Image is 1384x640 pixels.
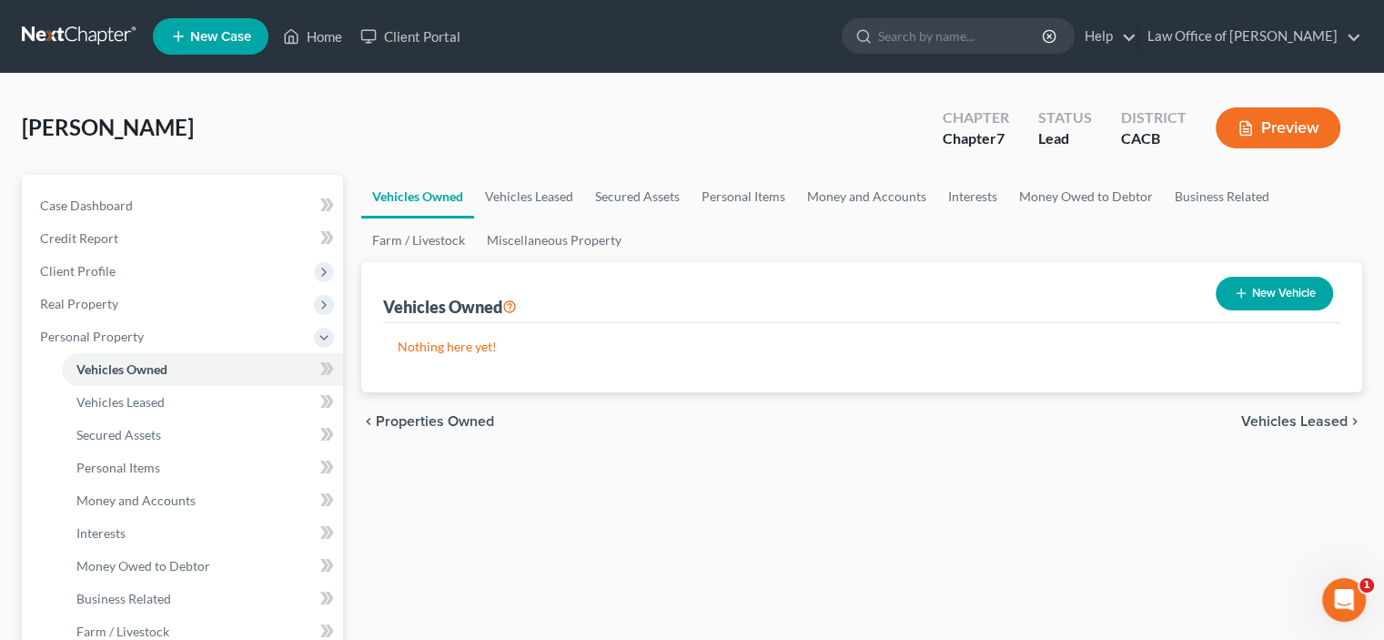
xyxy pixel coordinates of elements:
[996,129,1005,147] span: 7
[398,338,1326,356] p: Nothing here yet!
[1359,578,1374,593] span: 1
[62,353,343,386] a: Vehicles Owned
[361,414,494,429] button: chevron_left Properties Owned
[76,525,126,541] span: Interests
[1008,175,1164,218] a: Money Owed to Debtor
[1241,414,1348,429] span: Vehicles Leased
[1038,107,1092,128] div: Status
[190,30,251,44] span: New Case
[878,19,1045,53] input: Search by name...
[1121,128,1187,149] div: CACB
[62,583,343,615] a: Business Related
[76,493,196,508] span: Money and Accounts
[76,427,161,442] span: Secured Assets
[76,591,171,606] span: Business Related
[1164,175,1280,218] a: Business Related
[584,175,691,218] a: Secured Assets
[691,175,796,218] a: Personal Items
[361,175,474,218] a: Vehicles Owned
[943,107,1009,128] div: Chapter
[22,114,194,140] span: [PERSON_NAME]
[40,198,133,213] span: Case Dashboard
[1348,414,1362,429] i: chevron_right
[1121,107,1187,128] div: District
[62,386,343,419] a: Vehicles Leased
[62,419,343,452] a: Secured Assets
[796,175,937,218] a: Money and Accounts
[1216,107,1340,148] button: Preview
[76,394,165,410] span: Vehicles Leased
[62,550,343,583] a: Money Owed to Debtor
[76,361,167,377] span: Vehicles Owned
[361,414,376,429] i: chevron_left
[383,296,517,318] div: Vehicles Owned
[361,218,476,262] a: Farm / Livestock
[1216,277,1333,310] button: New Vehicle
[943,128,1009,149] div: Chapter
[474,175,584,218] a: Vehicles Leased
[476,218,632,262] a: Miscellaneous Property
[62,484,343,517] a: Money and Accounts
[40,296,118,311] span: Real Property
[351,20,470,53] a: Client Portal
[274,20,351,53] a: Home
[76,558,210,574] span: Money Owed to Debtor
[25,189,343,222] a: Case Dashboard
[62,517,343,550] a: Interests
[40,329,144,344] span: Personal Property
[76,624,169,639] span: Farm / Livestock
[1038,128,1092,149] div: Lead
[40,230,118,246] span: Credit Report
[937,175,1008,218] a: Interests
[40,263,116,279] span: Client Profile
[1138,20,1361,53] a: Law Office of [PERSON_NAME]
[1241,414,1362,429] button: Vehicles Leased chevron_right
[62,452,343,484] a: Personal Items
[376,414,494,429] span: Properties Owned
[1076,20,1136,53] a: Help
[1322,578,1366,622] iframe: Intercom live chat
[76,460,160,475] span: Personal Items
[25,222,343,255] a: Credit Report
